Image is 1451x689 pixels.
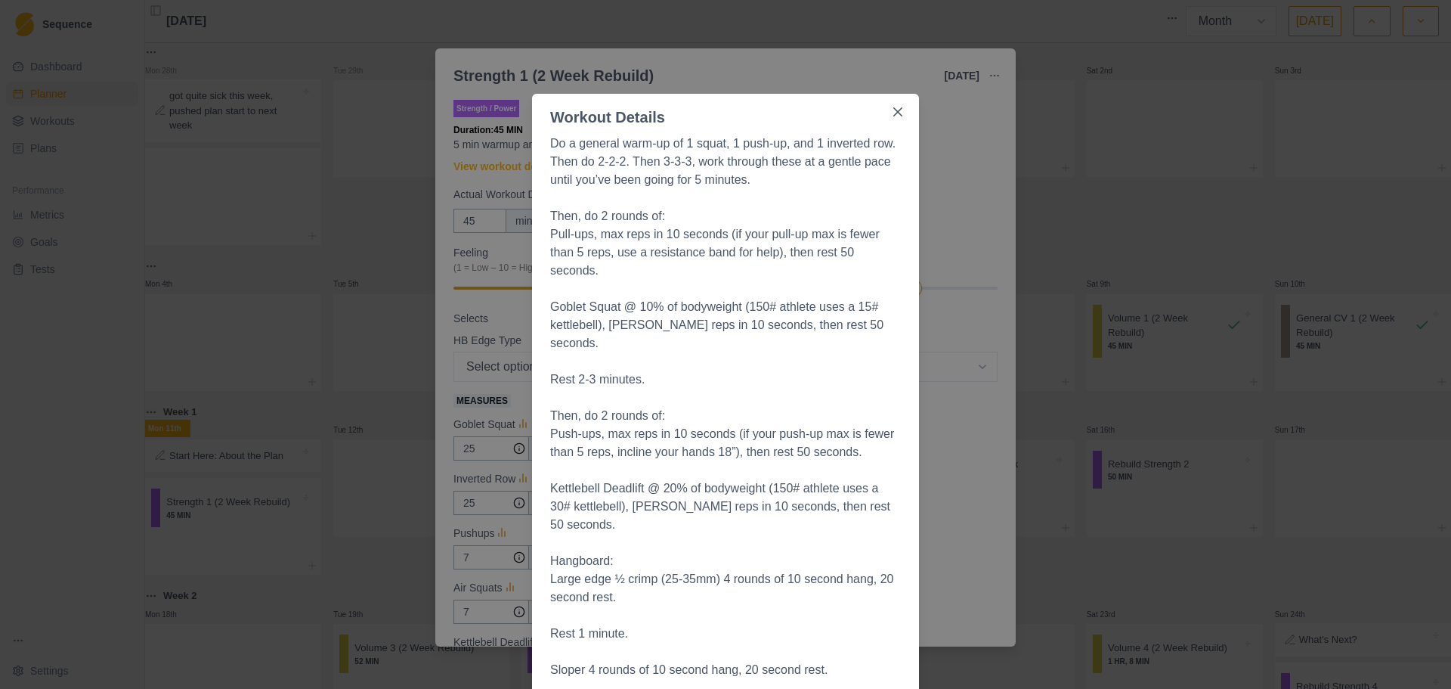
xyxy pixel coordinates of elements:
button: Close [886,100,910,124]
p: Large edge ½ crimp (25-35mm) 4 rounds of 10 second hang, 20 second rest. [550,570,901,607]
p: Then, do 2 rounds of: [550,207,901,225]
p: Kettlebell Deadlift @ 20% of bodyweight (150# athlete uses a 30# kettlebell), [PERSON_NAME] reps ... [550,480,901,534]
header: Workout Details [532,94,919,129]
p: Push-ups, max reps in 10 seconds (if your push-up max is fewer than 5 reps, incline your hands 18... [550,425,901,461]
p: Sloper 4 rounds of 10 second hang, 20 second rest. [550,661,901,679]
p: Then, do 2 rounds of: [550,407,901,425]
p: Rest 2-3 minutes. [550,371,901,389]
p: Pull-ups, max reps in 10 seconds (if your pull-up max is fewer than 5 reps, use a resistance band... [550,225,901,280]
p: Rest 1 minute. [550,625,901,643]
p: Goblet Squat @ 10% of bodyweight (150# athlete uses a 15# kettlebell), [PERSON_NAME] reps in 10 s... [550,298,901,352]
p: Hangboard: [550,552,901,570]
p: Do a general warm-up of 1 squat, 1 push-up, and 1 inverted row. Then do 2-2-2. Then 3-3-3, work t... [550,135,901,189]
